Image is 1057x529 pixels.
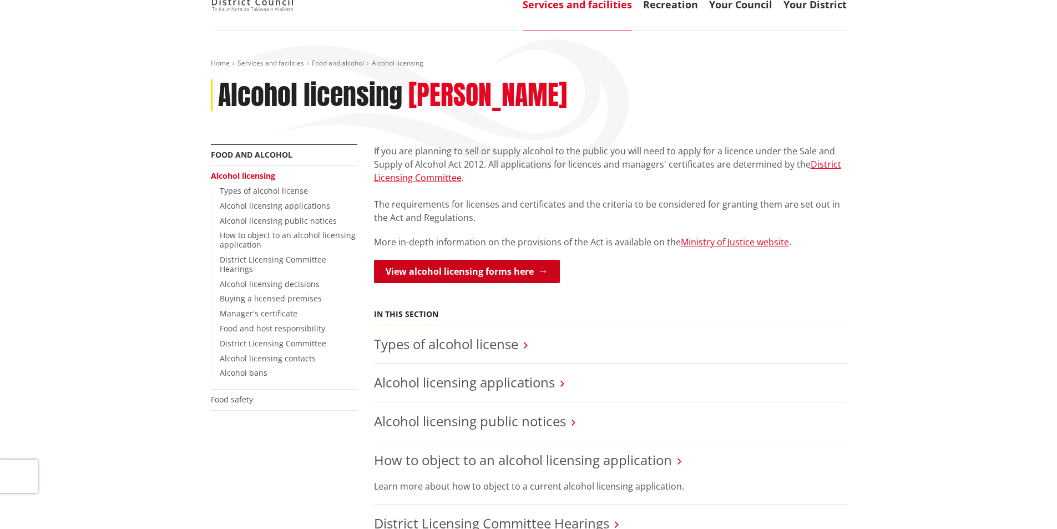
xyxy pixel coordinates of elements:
[220,215,337,226] a: Alcohol licensing public notices
[1006,482,1046,522] iframe: Messenger Launcher
[220,185,308,196] a: Types of alcohol license
[374,335,518,353] a: Types of alcohol license
[374,158,841,184] a: District Licensing Committee
[220,308,297,319] a: Manager's certificate
[211,394,253,405] a: Food safety
[374,412,566,430] a: Alcohol licensing public notices
[312,58,364,68] a: Food and alcohol
[211,59,847,68] nav: breadcrumb
[220,230,356,250] a: How to object to an alcohol licensing application
[211,170,275,181] a: Alcohol licensing
[220,367,267,378] a: Alcohol bans
[374,235,847,249] p: More in-depth information on the provisions of the Act is available on the .
[211,149,292,160] a: Food and alcohol
[220,200,330,211] a: Alcohol licensing applications
[220,254,326,274] a: District Licensing Committee Hearings
[372,58,423,68] span: Alcohol licensing
[374,373,555,391] a: Alcohol licensing applications
[237,58,304,68] a: Services and facilities
[681,236,789,248] a: Ministry of Justice website
[374,260,560,283] a: View alcohol licensing forms here
[374,144,847,224] p: If you are planning to sell or supply alcohol to the public you will need to apply for a licence ...
[220,353,316,364] a: Alcohol licensing contacts
[220,293,322,304] a: Buying a licensed premises
[220,323,325,334] a: Food and host responsibility
[374,480,847,493] p: Learn more about how to object to a current alcohol licensing application.
[220,279,320,289] a: Alcohol licensing decisions
[218,79,402,112] h1: Alcohol licensing
[374,451,672,469] a: How to object to an alcohol licensing application
[374,310,438,319] h5: In this section
[408,79,567,112] h2: [PERSON_NAME]
[211,58,230,68] a: Home
[220,338,326,349] a: District Licensing Committee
